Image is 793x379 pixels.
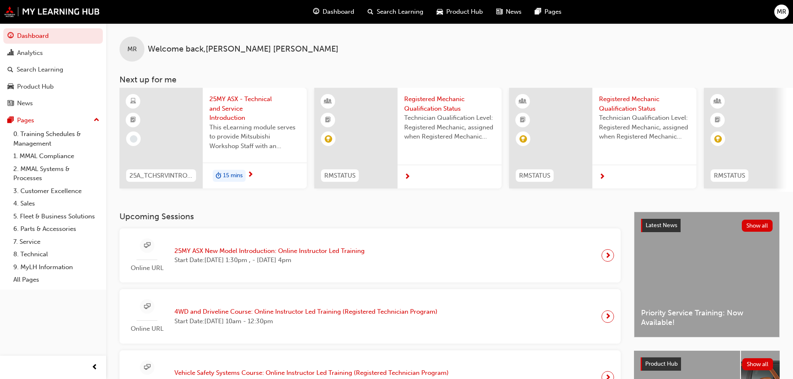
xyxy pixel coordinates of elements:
span: learningRecordVerb_NONE-icon [130,135,137,143]
button: MR [774,5,789,19]
span: learningResourceType_INSTRUCTOR_LED-icon [520,96,526,107]
span: guage-icon [313,7,319,17]
span: guage-icon [7,32,14,40]
a: guage-iconDashboard [306,3,361,20]
span: next-icon [247,171,254,179]
div: Analytics [17,48,43,58]
span: sessionType_ONLINE_URL-icon [144,302,150,312]
span: sessionType_ONLINE_URL-icon [144,240,150,251]
a: 5. Fleet & Business Solutions [10,210,103,223]
img: mmal [4,6,100,17]
a: news-iconNews [490,3,528,20]
span: Welcome back , [PERSON_NAME] [PERSON_NAME] [148,45,338,54]
a: 1. MMAL Compliance [10,150,103,163]
a: Dashboard [3,28,103,44]
span: learningRecordVerb_ACHIEVE-icon [325,135,332,143]
span: Latest News [646,222,677,229]
a: 3. Customer Excellence [10,185,103,198]
span: car-icon [437,7,443,17]
span: car-icon [7,83,14,91]
a: Latest NewsShow all [641,219,773,232]
a: car-iconProduct Hub [430,3,490,20]
span: Online URL [126,263,168,273]
a: RMSTATUSRegistered Mechanic Qualification StatusTechnician Qualification Level: Registered Mechan... [509,88,696,188]
button: Pages [3,113,103,128]
span: news-icon [496,7,502,17]
a: Online URL25MY ASX New Model Introduction: Online Instructor Led TrainingStart Date:[DATE] 1:30pm... [126,235,614,276]
a: 8. Technical [10,248,103,261]
a: Search Learning [3,62,103,77]
span: Registered Mechanic Qualification Status [404,94,495,113]
span: prev-icon [92,362,98,373]
span: Priority Service Training: Now Available! [641,308,773,327]
span: Vehicle Safety Systems Course: Online Instructor Led Training (Registered Technician Program) [174,368,449,378]
span: learningResourceType_ELEARNING-icon [130,96,136,107]
span: next-icon [599,173,605,181]
div: News [17,99,33,108]
h3: Next up for me [106,75,793,84]
h3: Upcoming Sessions [119,212,621,221]
span: MR [127,45,137,54]
span: News [506,7,522,17]
span: RMSTATUS [519,171,550,181]
a: 9. MyLH Information [10,261,103,274]
span: pages-icon [7,117,14,124]
span: Registered Mechanic Qualification Status [599,94,690,113]
span: learningRecordVerb_ACHIEVE-icon [520,135,527,143]
span: booktick-icon [520,115,526,126]
span: search-icon [368,7,373,17]
span: Start Date: [DATE] 10am - 12:30pm [174,317,438,326]
span: booktick-icon [715,115,721,126]
a: 4. Sales [10,197,103,210]
a: 0. Training Schedules & Management [10,128,103,150]
span: Product Hub [645,360,678,367]
a: Latest NewsShow allPriority Service Training: Now Available! [634,212,780,337]
span: This eLearning module serves to provide Mitsubishi Workshop Staff with an introduction to the 25M... [209,123,300,151]
span: duration-icon [216,171,221,181]
button: Show all [742,358,773,370]
div: Search Learning [17,65,63,74]
span: booktick-icon [130,115,136,126]
a: 2. MMAL Systems & Processes [10,163,103,185]
button: Show all [742,220,773,232]
a: Analytics [3,45,103,61]
span: next-icon [404,173,410,181]
span: next-icon [605,311,611,322]
span: Product Hub [446,7,483,17]
span: learningResourceType_INSTRUCTOR_LED-icon [325,96,331,107]
span: pages-icon [535,7,541,17]
span: chart-icon [7,50,14,57]
span: Start Date: [DATE] 1:30pm , - [DATE] 4pm [174,255,365,265]
span: Pages [544,7,562,17]
a: search-iconSearch Learning [361,3,430,20]
a: All Pages [10,273,103,286]
span: RMSTATUS [714,171,745,181]
span: search-icon [7,66,13,74]
span: RMSTATUS [324,171,355,181]
a: Product Hub [3,79,103,94]
div: Pages [17,116,34,125]
span: sessionType_ONLINE_URL-icon [144,362,150,373]
a: Product HubShow all [641,357,773,371]
span: learningRecordVerb_ACHIEVE-icon [714,135,722,143]
span: 4WD and Driveline Course: Online Instructor Led Training (Registered Technician Program) [174,307,438,317]
span: up-icon [94,115,99,126]
span: 25A_TCHSRVINTRO_M [129,171,193,181]
span: 25MY ASX New Model Introduction: Online Instructor Led Training [174,246,365,256]
span: next-icon [605,250,611,261]
button: DashboardAnalyticsSearch LearningProduct HubNews [3,27,103,113]
a: News [3,96,103,111]
a: 25A_TCHSRVINTRO_M25MY ASX - Technical and Service IntroductionThis eLearning module serves to pro... [119,88,307,188]
span: Technician Qualification Level: Registered Mechanic, assigned when Registered Mechanic modules ha... [599,113,690,141]
span: learningResourceType_INSTRUCTOR_LED-icon [715,96,721,107]
span: MR [777,7,786,17]
div: Product Hub [17,82,54,92]
span: Search Learning [377,7,423,17]
a: RMSTATUSRegistered Mechanic Qualification StatusTechnician Qualification Level: Registered Mechan... [314,88,502,188]
span: booktick-icon [325,115,331,126]
a: pages-iconPages [528,3,568,20]
a: Online URL4WD and Driveline Course: Online Instructor Led Training (Registered Technician Program... [126,296,614,337]
span: Online URL [126,324,168,334]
